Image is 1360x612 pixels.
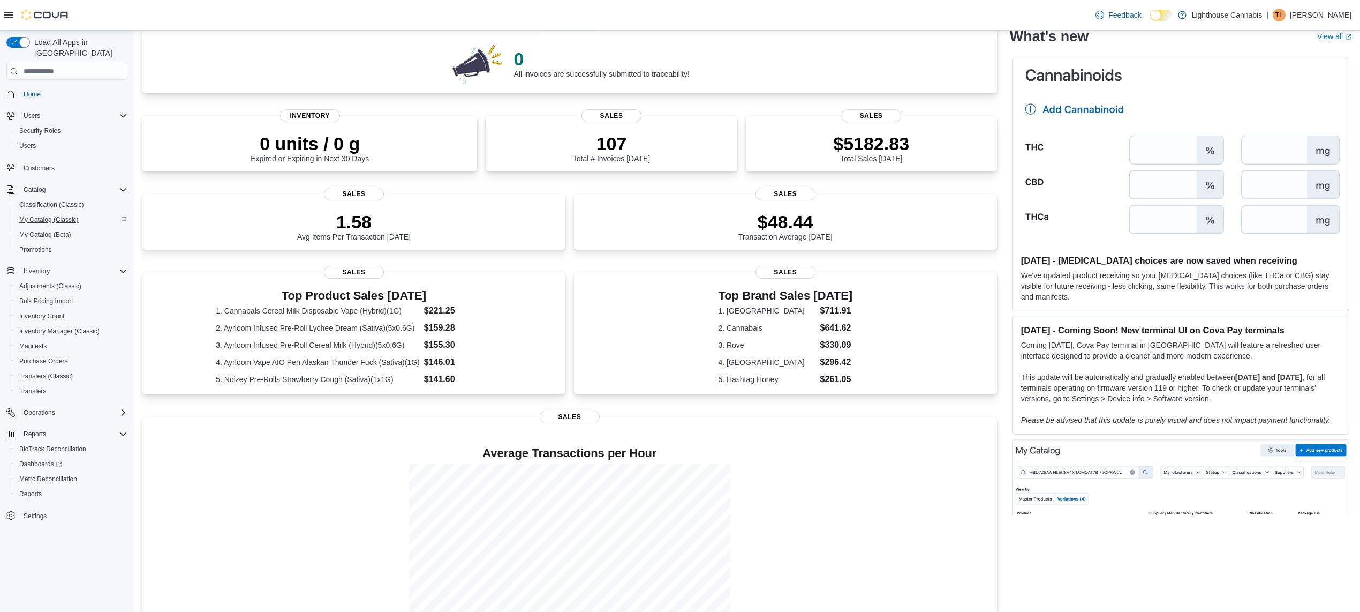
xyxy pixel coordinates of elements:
div: Avg Items Per Transaction [DATE] [297,211,411,241]
dd: $141.60 [424,373,492,386]
div: Transaction Average [DATE] [738,211,833,241]
span: Security Roles [19,126,61,135]
span: Settings [24,512,47,520]
a: Purchase Orders [15,355,72,368]
span: Load All Apps in [GEOGRAPHIC_DATA] [30,37,127,58]
span: Sales [841,109,901,122]
button: Security Roles [11,123,132,138]
span: Users [19,109,127,122]
button: Inventory Manager (Classic) [11,324,132,339]
a: Security Roles [15,124,65,137]
span: Users [24,111,40,120]
p: 0 [514,48,690,70]
button: Inventory Count [11,309,132,324]
a: Dashboards [15,458,66,471]
span: Inventory [19,265,127,278]
p: 107 [573,133,650,154]
button: My Catalog (Beta) [11,227,132,242]
span: Dashboards [19,460,62,468]
p: We've updated product receiving so your [MEDICAL_DATA] choices (like THCa or CBG) stay visible fo... [1021,270,1340,302]
dt: 4. Ayrloom Vape AIO Pen Alaskan Thunder Fuck (Sativa)(1G) [216,357,420,368]
span: Customers [19,161,127,174]
button: Users [11,138,132,153]
span: Sales [581,109,641,122]
a: Classification (Classic) [15,198,88,211]
span: Transfers (Classic) [19,372,73,380]
span: Metrc Reconciliation [15,473,127,486]
span: Feedback [1108,10,1141,20]
img: 0 [450,42,505,85]
dd: $641.62 [820,322,852,334]
span: Customers [24,164,55,173]
span: Sales [324,188,384,200]
button: Metrc Reconciliation [11,472,132,487]
button: Users [19,109,44,122]
button: Bulk Pricing Import [11,294,132,309]
span: Inventory Manager (Classic) [15,325,127,338]
span: Catalog [24,185,46,194]
span: Dashboards [15,458,127,471]
span: Inventory Count [19,312,65,320]
a: Manifests [15,340,51,353]
nav: Complex example [6,82,127,551]
div: Expired or Expiring in Next 30 Days [251,133,369,163]
span: Reports [19,490,42,498]
span: Reports [19,428,127,441]
p: $48.44 [738,211,833,233]
div: Total # Invoices [DATE] [573,133,650,163]
p: Lighthouse Cannabis [1192,9,1263,21]
span: Metrc Reconciliation [19,475,77,483]
button: Settings [2,508,132,524]
dd: $296.42 [820,356,852,369]
button: Catalog [2,182,132,197]
dd: $330.09 [820,339,852,352]
a: Feedback [1091,4,1145,26]
h4: Average Transactions per Hour [151,447,988,460]
span: My Catalog (Beta) [15,228,127,241]
p: This update will be automatically and gradually enabled between , for all terminals operating on ... [1021,372,1340,404]
a: Bulk Pricing Import [15,295,78,308]
button: My Catalog (Classic) [11,212,132,227]
dd: $155.30 [424,339,492,352]
span: Classification (Classic) [19,200,84,209]
dd: $146.01 [424,356,492,369]
button: Inventory [19,265,54,278]
span: Transfers (Classic) [15,370,127,383]
dt: 3. Rove [718,340,815,350]
button: Operations [19,406,59,419]
span: Purchase Orders [15,355,127,368]
span: Inventory [280,109,340,122]
a: Inventory Count [15,310,69,323]
strong: [DATE] and [DATE] [1235,373,1302,382]
a: Transfers [15,385,50,398]
span: Reports [24,430,46,438]
span: Adjustments (Classic) [15,280,127,293]
span: Security Roles [15,124,127,137]
span: Transfers [19,387,46,395]
span: Manifests [19,342,47,350]
a: Reports [15,488,46,501]
img: Cova [21,10,70,20]
button: Transfers (Classic) [11,369,132,384]
dd: $221.25 [424,304,492,317]
p: [PERSON_NAME] [1290,9,1351,21]
dd: $261.05 [820,373,852,386]
span: Promotions [19,245,52,254]
button: Home [2,86,132,102]
span: Home [19,87,127,101]
a: Transfers (Classic) [15,370,77,383]
button: Transfers [11,384,132,399]
p: Coming [DATE], Cova Pay terminal in [GEOGRAPHIC_DATA] will feature a refreshed user interface des... [1021,340,1340,361]
div: Theo Lu [1273,9,1286,21]
span: Operations [24,408,55,417]
p: | [1266,9,1268,21]
button: Inventory [2,264,132,279]
button: Reports [19,428,50,441]
a: Dashboards [11,457,132,472]
svg: External link [1345,34,1351,40]
a: View allExternal link [1317,32,1351,41]
span: Classification (Classic) [15,198,127,211]
a: BioTrack Reconciliation [15,443,90,456]
h2: What's new [1010,28,1089,45]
